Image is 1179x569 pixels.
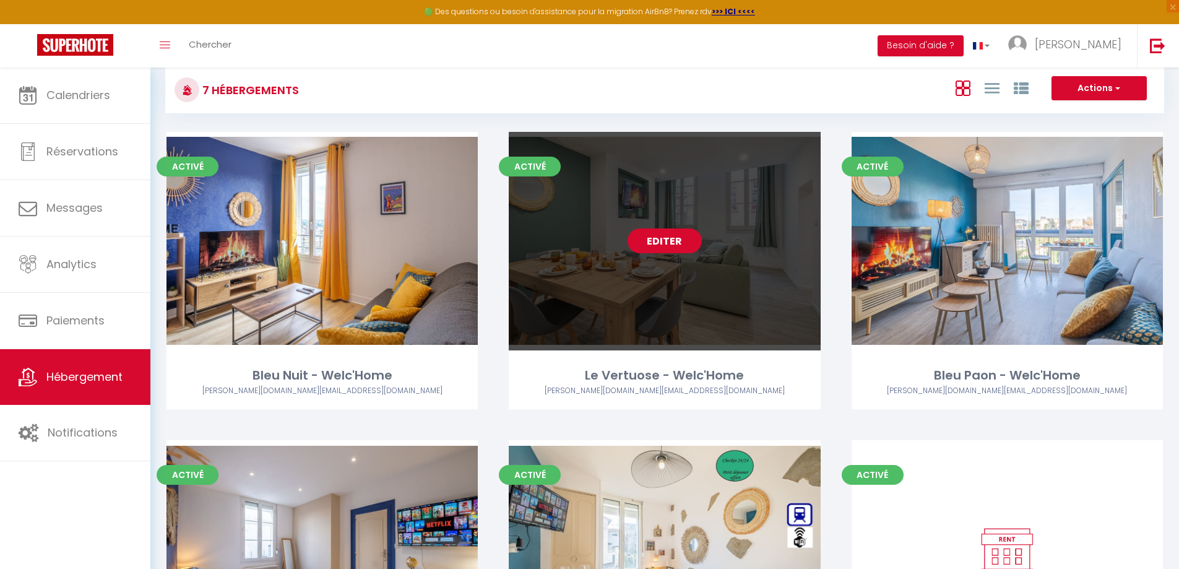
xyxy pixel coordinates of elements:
[189,38,231,51] span: Chercher
[46,144,118,159] span: Réservations
[842,465,904,485] span: Activé
[166,366,478,385] div: Bleu Nuit - Welc'Home
[1150,38,1165,53] img: logout
[878,35,964,56] button: Besoin d'aide ?
[46,87,110,103] span: Calendriers
[509,366,820,385] div: Le Vertuose - Welc'Home
[157,465,218,485] span: Activé
[46,256,97,272] span: Analytics
[1014,77,1029,98] a: Vue par Groupe
[1052,76,1147,101] button: Actions
[1008,35,1027,54] img: ...
[628,228,702,253] a: Editer
[46,369,123,384] span: Hébergement
[499,157,561,176] span: Activé
[46,200,103,215] span: Messages
[852,385,1163,397] div: Airbnb
[48,425,118,440] span: Notifications
[852,366,1163,385] div: Bleu Paon - Welc'Home
[985,77,1000,98] a: Vue en Liste
[499,465,561,485] span: Activé
[157,157,218,176] span: Activé
[956,77,970,98] a: Vue en Box
[999,24,1137,67] a: ... [PERSON_NAME]
[712,6,755,17] a: >>> ICI <<<<
[46,313,105,328] span: Paiements
[1035,37,1121,52] span: [PERSON_NAME]
[842,157,904,176] span: Activé
[199,76,299,104] h3: 7 Hébergements
[509,385,820,397] div: Airbnb
[166,385,478,397] div: Airbnb
[179,24,241,67] a: Chercher
[37,34,113,56] img: Super Booking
